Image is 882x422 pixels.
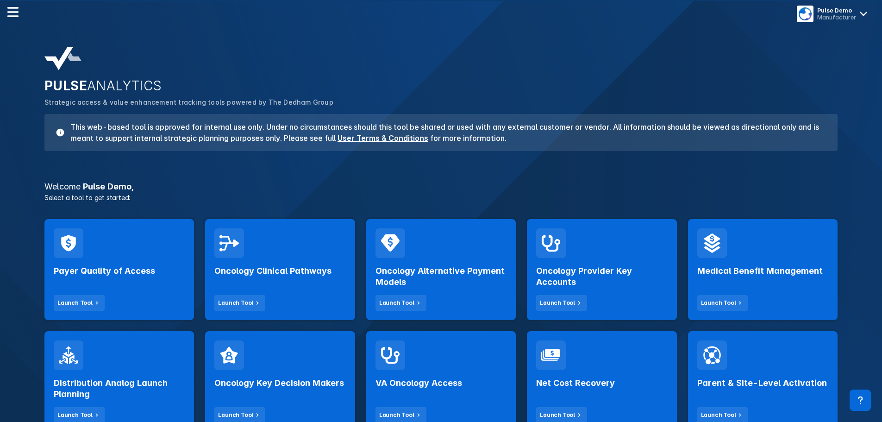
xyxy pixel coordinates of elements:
h2: Payer Quality of Access [54,265,155,277]
a: Oncology Provider Key AccountsLaunch Tool [527,219,676,320]
a: User Terms & Conditions [338,133,428,143]
h2: Oncology Clinical Pathways [214,265,332,277]
a: Medical Benefit ManagementLaunch Tool [688,219,838,320]
button: Launch Tool [375,295,426,311]
div: Launch Tool [379,411,414,419]
button: Launch Tool [54,295,105,311]
div: Pulse Demo [817,7,856,14]
button: Launch Tool [214,295,265,311]
div: Launch Tool [701,411,736,419]
button: Launch Tool [697,295,748,311]
div: Contact Support [850,390,871,411]
h2: Oncology Key Decision Makers [214,378,344,389]
button: Launch Tool [536,295,587,311]
div: Launch Tool [701,299,736,307]
div: Launch Tool [57,411,93,419]
img: menu--horizontal.svg [7,6,19,18]
div: Launch Tool [379,299,414,307]
h2: VA Oncology Access [375,378,462,389]
img: menu button [799,7,812,20]
p: Strategic access & value enhancement tracking tools powered by The Dedham Group [44,97,838,107]
h2: Medical Benefit Management [697,265,823,277]
h2: Parent & Site-Level Activation [697,378,827,389]
a: Oncology Alternative Payment ModelsLaunch Tool [366,219,516,320]
h3: Pulse Demo , [39,183,843,191]
h2: PULSE [44,78,838,94]
h3: This web-based tool is approved for internal use only. Under no circumstances should this tool be... [65,121,826,144]
h2: Net Cost Recovery [536,378,615,389]
div: Launch Tool [540,411,575,419]
div: Manufacturer [817,14,856,21]
h2: Oncology Provider Key Accounts [536,265,667,288]
div: Launch Tool [218,299,253,307]
div: Launch Tool [218,411,253,419]
span: ANALYTICS [87,78,162,94]
h2: Distribution Analog Launch Planning [54,378,185,400]
span: Welcome [44,182,81,191]
p: Select a tool to get started: [39,193,843,202]
img: pulse-analytics-logo [44,47,81,70]
div: Launch Tool [57,299,93,307]
a: Oncology Clinical PathwaysLaunch Tool [205,219,355,320]
div: Launch Tool [540,299,575,307]
h2: Oncology Alternative Payment Models [375,265,507,288]
a: Payer Quality of AccessLaunch Tool [44,219,194,320]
